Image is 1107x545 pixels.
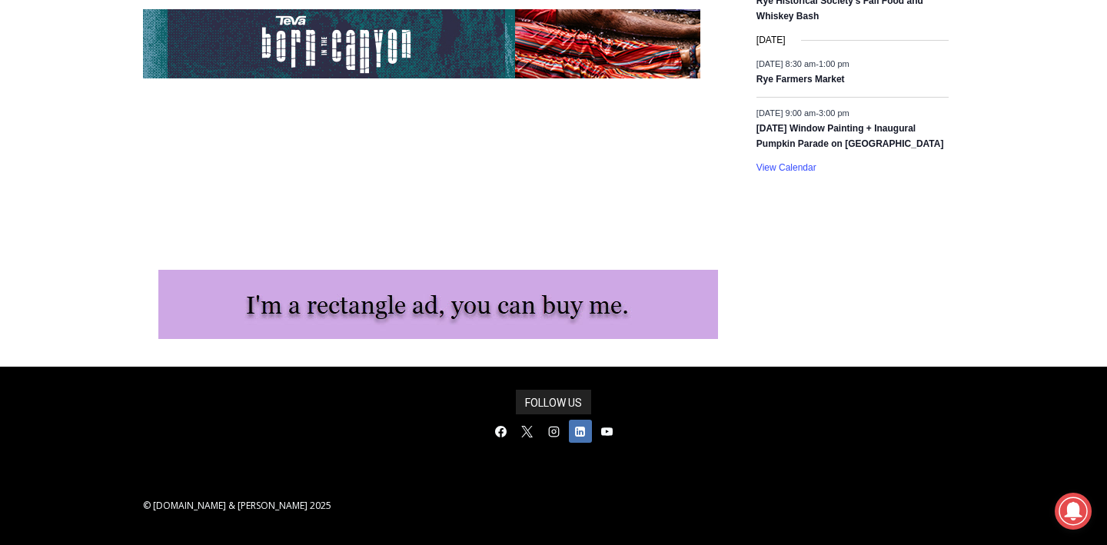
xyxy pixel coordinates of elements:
[516,390,591,414] h2: FOLLOW US
[756,33,786,48] time: [DATE]
[489,420,512,443] a: Facebook
[756,58,849,68] time: -
[819,58,849,68] span: 1:00 pm
[756,74,845,86] a: Rye Farmers Market
[756,58,816,68] span: [DATE] 8:30 am
[388,1,726,149] div: "At the 10am stand-up meeting, each intern gets a chance to take [PERSON_NAME] and the other inte...
[756,108,849,117] time: -
[756,162,816,174] a: View Calendar
[569,420,592,443] a: Linkedin
[819,108,849,117] span: 3:00 pm
[370,149,745,191] a: Intern @ [DOMAIN_NAME]
[516,420,539,443] a: X
[595,420,618,443] a: YouTube
[158,270,718,339] img: I'm a rectangle ad, you can buy me
[756,108,816,117] span: [DATE] 9:00 am
[542,420,565,443] a: Instagram
[143,498,542,513] p: © [DOMAIN_NAME] & [PERSON_NAME] 2025
[756,123,944,150] a: [DATE] Window Painting + Inaugural Pumpkin Parade on [GEOGRAPHIC_DATA]
[402,153,713,188] span: Intern @ [DOMAIN_NAME]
